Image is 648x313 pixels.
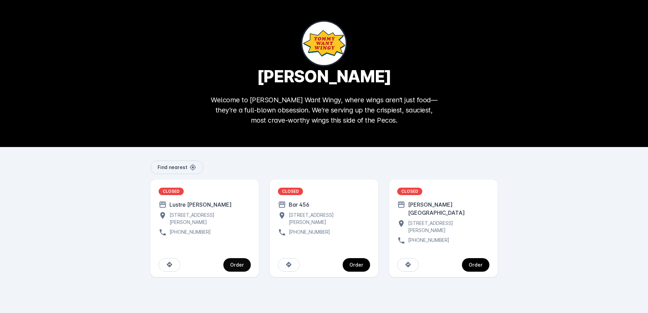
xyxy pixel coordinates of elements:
[223,258,251,272] button: continue
[405,236,449,245] div: [PHONE_NUMBER]
[286,211,370,226] div: [STREET_ADDRESS][PERSON_NAME]
[405,201,489,217] div: [PERSON_NAME][GEOGRAPHIC_DATA]
[158,165,187,170] span: Find nearest
[343,258,370,272] button: continue
[397,188,422,195] div: CLOSED
[405,220,489,234] div: [STREET_ADDRESS][PERSON_NAME]
[462,258,489,272] button: continue
[159,188,184,195] div: CLOSED
[230,263,244,267] div: Order
[167,201,232,209] div: Lustre [PERSON_NAME]
[278,188,303,195] div: CLOSED
[469,263,483,267] div: Order
[167,211,251,226] div: [STREET_ADDRESS][PERSON_NAME]
[349,263,363,267] div: Order
[286,201,309,209] div: Bar 456
[167,228,211,236] div: [PHONE_NUMBER]
[286,228,330,236] div: [PHONE_NUMBER]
